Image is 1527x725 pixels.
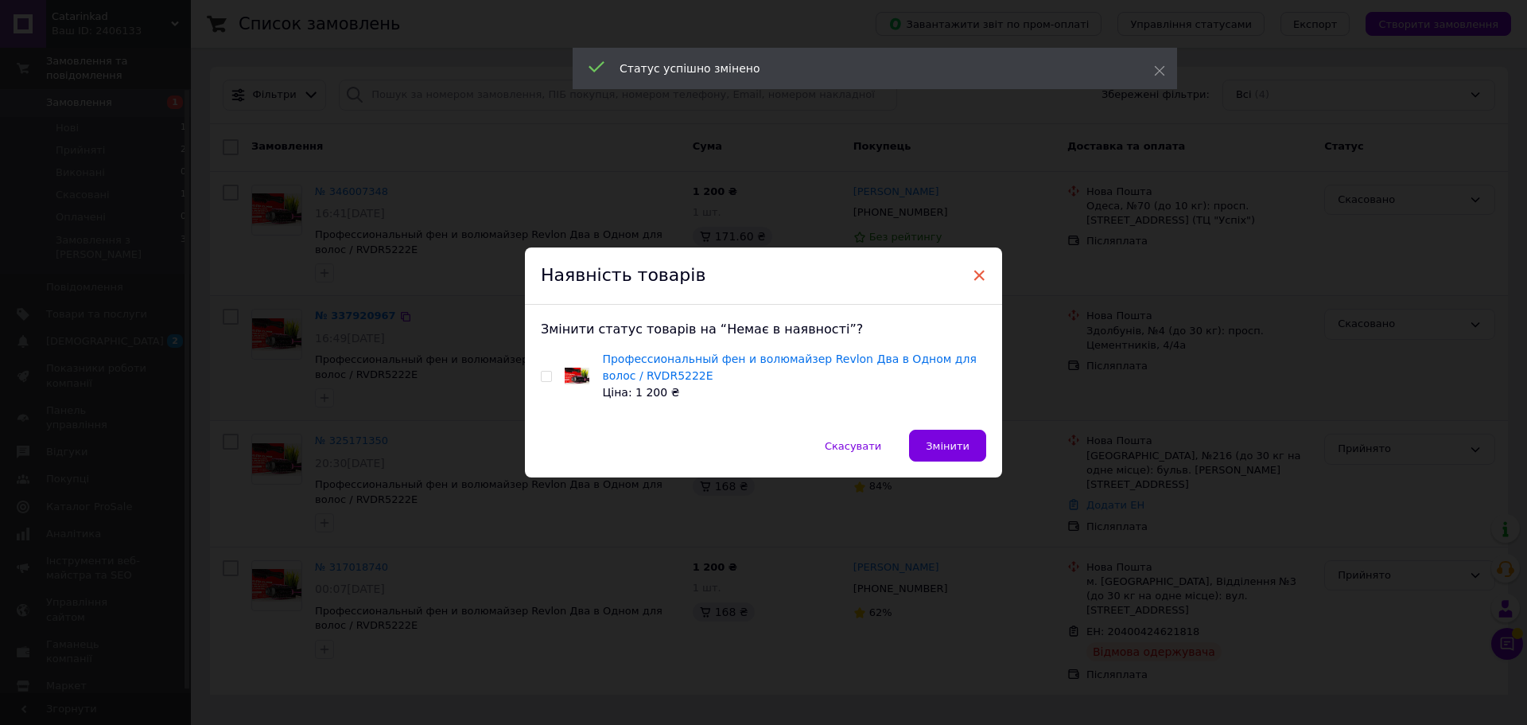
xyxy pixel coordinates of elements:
[972,262,986,289] span: ×
[620,60,1114,76] div: Статус успішно змінено
[602,353,976,382] a: Профессиональный фен и волюмайзер Revlon Два в Одном для волос / RVDR5222E
[808,430,898,462] button: Скасувати
[541,321,986,338] div: Змінити статус товарів на “Немає в наявності”?
[926,440,969,452] span: Змінити
[909,430,986,462] button: Змінити
[525,248,1002,305] div: Наявність товарів
[602,384,986,401] div: Ціна: 1 200 ₴
[825,440,881,452] span: Скасувати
